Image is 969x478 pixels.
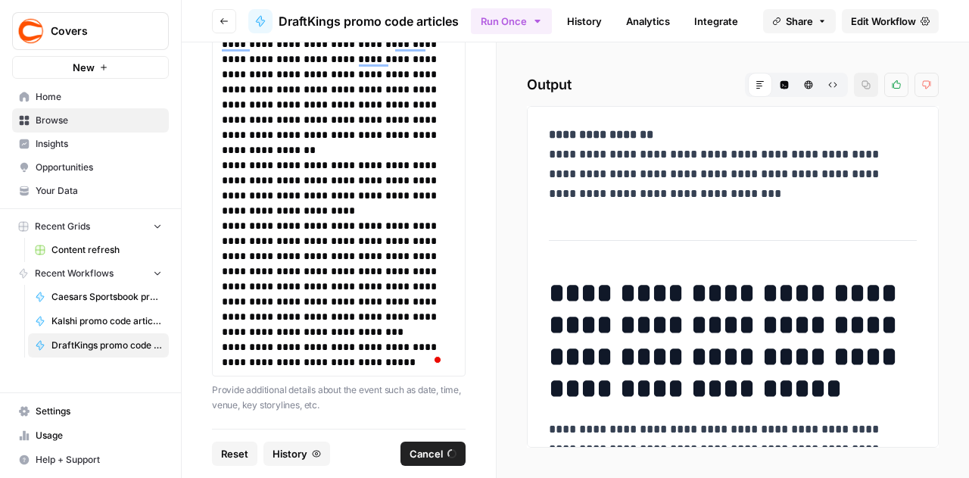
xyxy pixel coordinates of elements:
[617,9,679,33] a: Analytics
[763,9,836,33] button: Share
[51,290,162,304] span: Caesars Sportsbook promo code articles
[28,285,169,309] a: Caesars Sportsbook promo code articles
[36,184,162,198] span: Your Data
[212,442,257,466] button: Reset
[12,12,169,50] button: Workspace: Covers
[12,215,169,238] button: Recent Grids
[527,73,939,97] h2: Output
[36,161,162,174] span: Opportunities
[51,23,142,39] span: Covers
[51,243,162,257] span: Content refresh
[73,60,95,75] span: New
[35,267,114,280] span: Recent Workflows
[36,90,162,104] span: Home
[558,9,611,33] a: History
[221,446,248,461] span: Reset
[36,405,162,418] span: Settings
[51,339,162,352] span: DraftKings promo code articles
[28,238,169,262] a: Content refresh
[36,114,162,127] span: Browse
[842,9,939,33] a: Edit Workflow
[471,8,552,34] button: Run Once
[279,12,459,30] span: DraftKings promo code articles
[12,179,169,203] a: Your Data
[685,9,747,33] a: Integrate
[35,220,90,233] span: Recent Grids
[12,423,169,448] a: Usage
[851,14,916,29] span: Edit Workflow
[36,429,162,442] span: Usage
[12,108,169,133] a: Browse
[12,262,169,285] button: Recent Workflows
[12,399,169,423] a: Settings
[28,333,169,358] a: DraftKings promo code articles
[12,448,169,472] button: Help + Support
[36,137,162,151] span: Insights
[410,446,443,461] span: Cancel
[51,314,162,328] span: Kalshi promo code articles
[28,309,169,333] a: Kalshi promo code articles
[12,56,169,79] button: New
[36,453,162,467] span: Help + Support
[17,17,45,45] img: Covers Logo
[273,446,307,461] span: History
[248,9,459,33] a: DraftKings promo code articles
[263,442,330,466] button: History
[786,14,813,29] span: Share
[12,132,169,156] a: Insights
[212,383,466,412] p: Provide additional details about the event such as date, time, venue, key storylines, etc.
[12,155,169,180] a: Opportunities
[12,85,169,109] a: Home
[400,442,466,466] button: Cancel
